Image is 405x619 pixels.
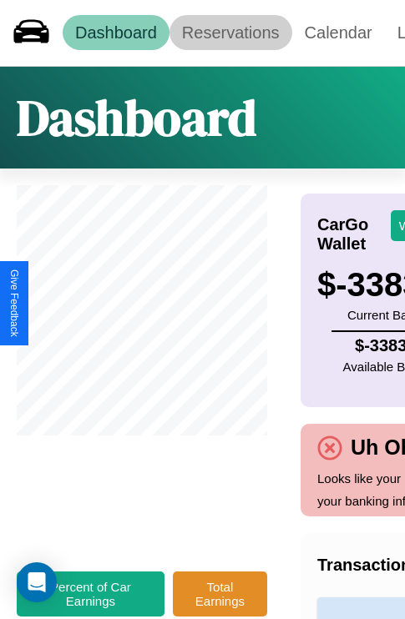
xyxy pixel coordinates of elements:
[17,562,57,602] div: Open Intercom Messenger
[170,15,292,50] a: Reservations
[17,83,256,152] h1: Dashboard
[63,15,170,50] a: Dashboard
[317,215,391,254] h4: CarGo Wallet
[17,571,165,616] button: Percent of Car Earnings
[173,571,267,616] button: Total Earnings
[8,269,20,337] div: Give Feedback
[292,15,385,50] a: Calendar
